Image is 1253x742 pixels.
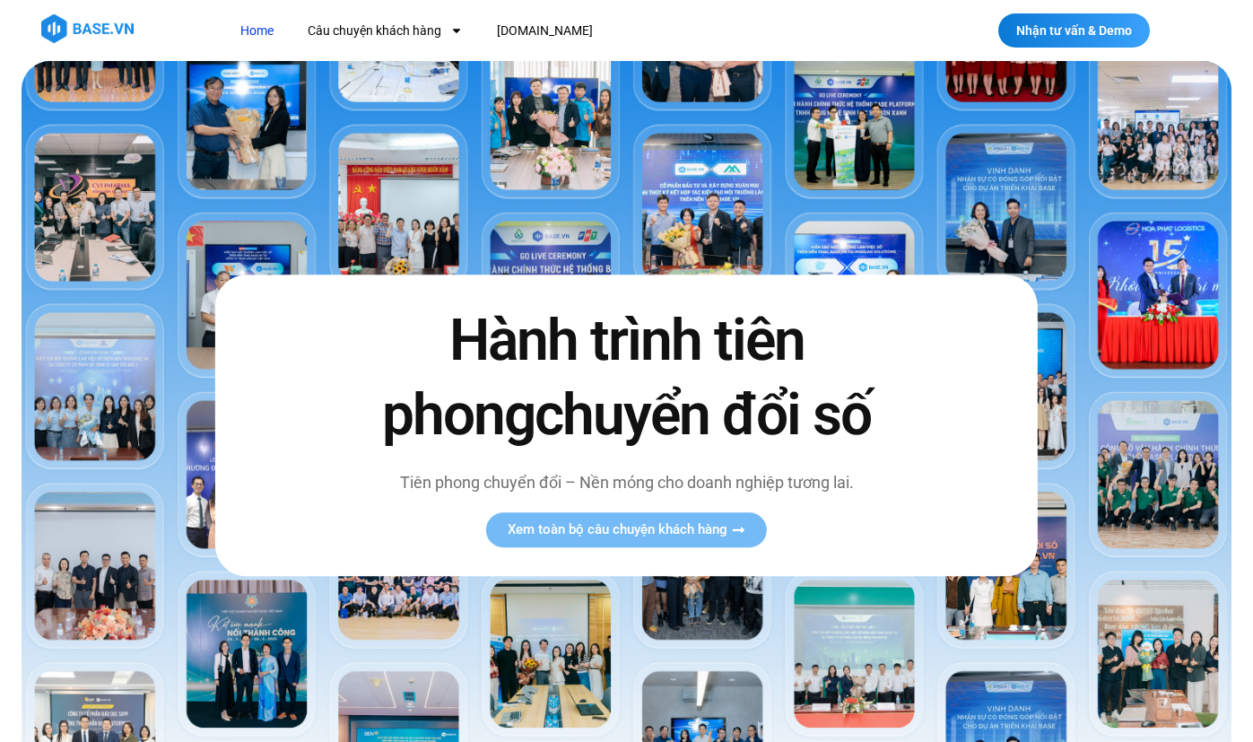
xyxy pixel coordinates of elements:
a: Câu chuyện khách hàng [294,14,476,48]
a: [DOMAIN_NAME] [483,14,606,48]
span: Nhận tư vấn & Demo [1016,24,1132,37]
h2: Hành trình tiên phong [353,303,900,452]
a: Home [227,14,287,48]
span: Xem toàn bộ câu chuyện khách hàng [508,524,727,537]
p: Tiên phong chuyển đổi – Nền móng cho doanh nghiệp tương lai. [353,471,900,495]
a: Nhận tư vấn & Demo [998,13,1150,48]
a: Xem toàn bộ câu chuyện khách hàng [486,513,767,548]
span: chuyển đổi số [535,382,871,450]
nav: Menu [227,14,894,48]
